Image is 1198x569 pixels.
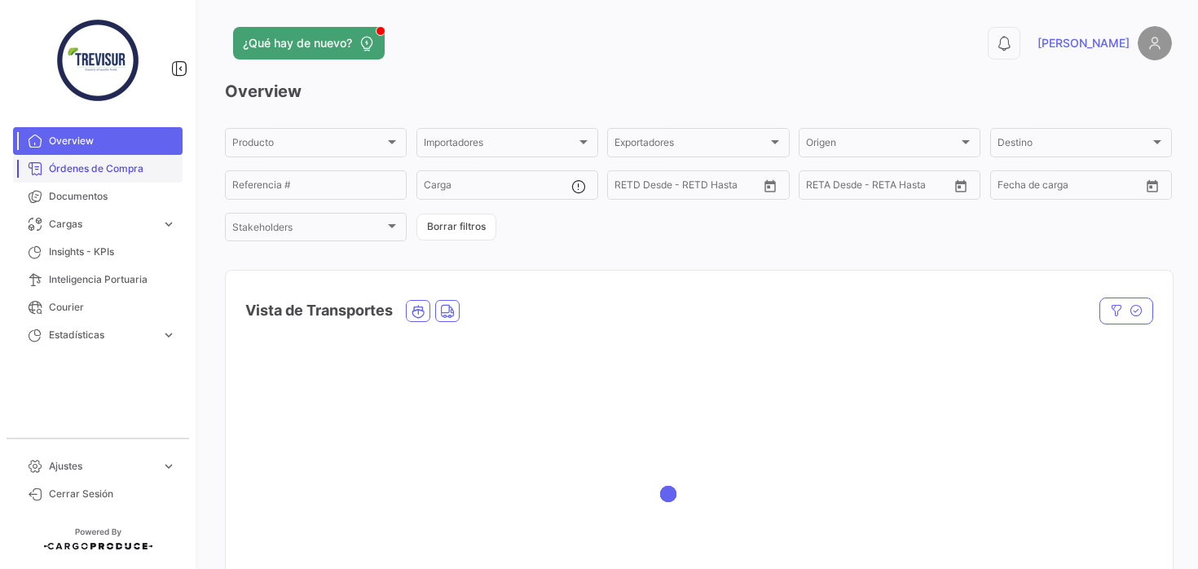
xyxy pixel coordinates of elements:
[49,300,176,315] span: Courier
[161,328,176,342] span: expand_more
[1037,35,1130,51] span: [PERSON_NAME]
[13,155,183,183] a: Órdenes de Compra
[49,328,155,342] span: Estadísticas
[49,245,176,259] span: Insights - KPIs
[13,183,183,210] a: Documentos
[49,161,176,176] span: Órdenes de Compra
[407,301,429,321] button: Ocean
[998,182,1027,193] input: Desde
[49,134,176,148] span: Overview
[1138,26,1172,60] img: placeholder-user.png
[1140,174,1165,198] button: Open calendar
[243,35,352,51] span: ¿Qué hay de nuevo?
[806,139,958,151] span: Origen
[49,487,176,501] span: Cerrar Sesión
[245,299,393,322] h4: Vista de Transportes
[416,214,496,240] button: Borrar filtros
[49,272,176,287] span: Inteligencia Portuaria
[13,127,183,155] a: Overview
[49,459,155,474] span: Ajustes
[49,217,155,232] span: Cargas
[13,238,183,266] a: Insights - KPIs
[655,182,724,193] input: Hasta
[233,27,385,60] button: ¿Qué hay de nuevo?
[161,217,176,232] span: expand_more
[225,80,1172,103] h3: Overview
[847,182,915,193] input: Hasta
[758,174,782,198] button: Open calendar
[949,174,973,198] button: Open calendar
[424,139,576,151] span: Importadores
[806,182,835,193] input: Desde
[232,139,385,151] span: Producto
[13,293,183,321] a: Courier
[49,189,176,204] span: Documentos
[998,139,1150,151] span: Destino
[232,224,385,236] span: Stakeholders
[57,20,139,101] img: 6caa5ca1-1133-4498-815f-28de0616a803.jpeg
[1038,182,1107,193] input: Hasta
[436,301,459,321] button: Land
[614,139,767,151] span: Exportadores
[13,266,183,293] a: Inteligencia Portuaria
[614,182,644,193] input: Desde
[161,459,176,474] span: expand_more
